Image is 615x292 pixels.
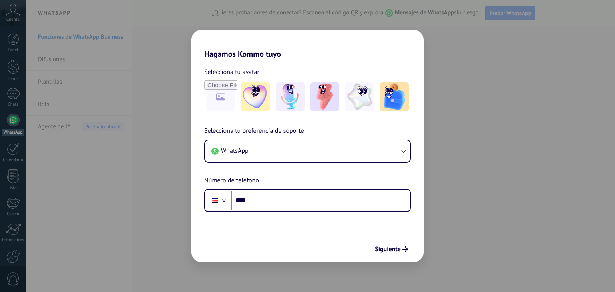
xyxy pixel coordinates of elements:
span: Siguiente [375,246,401,252]
button: WhatsApp [205,140,410,162]
span: Número de teléfono [204,176,259,186]
img: -1.jpeg [241,82,270,111]
span: WhatsApp [221,147,249,155]
button: Siguiente [371,242,412,256]
img: -2.jpeg [276,82,305,111]
span: Selecciona tu preferencia de soporte [204,126,304,136]
img: -3.jpeg [310,82,339,111]
span: Selecciona tu avatar [204,67,259,77]
img: -4.jpeg [345,82,374,111]
img: -5.jpeg [380,82,409,111]
h2: Hagamos Kommo tuyo [191,30,424,59]
div: Costa Rica: + 506 [207,192,223,209]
